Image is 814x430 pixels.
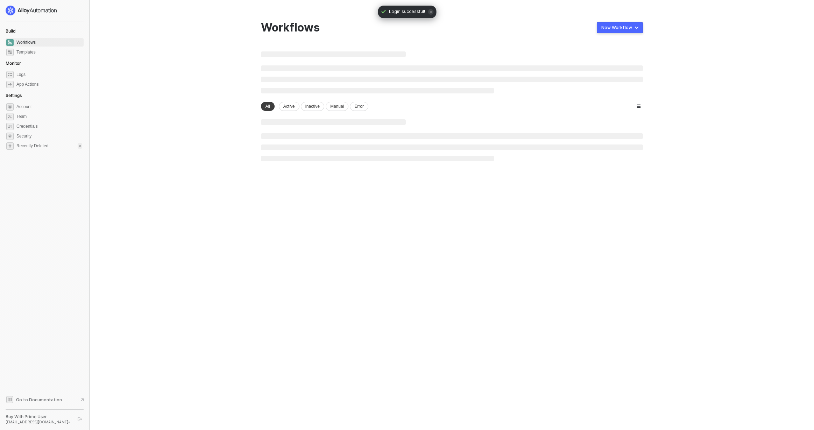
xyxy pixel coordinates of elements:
[279,102,299,111] div: Active
[350,102,368,111] div: Error
[16,38,82,47] span: Workflows
[6,28,15,34] span: Build
[78,417,82,421] span: logout
[326,102,348,111] div: Manual
[16,132,82,140] span: Security
[6,39,14,46] span: dashboard
[6,396,13,403] span: documentation
[16,143,48,149] span: Recently Deleted
[6,6,57,15] img: logo
[16,70,82,79] span: Logs
[6,395,84,404] a: Knowledge Base
[78,143,82,149] div: 0
[261,102,275,111] div: All
[6,142,14,150] span: settings
[301,102,324,111] div: Inactive
[601,25,632,30] div: New Workflow
[6,6,84,15] a: logo
[381,9,386,14] span: icon-check
[16,397,62,403] span: Go to Documentation
[6,93,22,98] span: Settings
[6,103,14,111] span: settings
[16,103,82,111] span: Account
[6,420,71,424] div: [EMAIL_ADDRESS][DOMAIN_NAME] •
[6,71,14,78] span: icon-logs
[428,9,433,15] span: icon-close
[6,49,14,56] span: marketplace
[16,48,82,56] span: Templates
[16,122,82,131] span: Credentials
[6,113,14,120] span: team
[79,396,86,403] span: document-arrow
[6,61,21,66] span: Monitor
[6,133,14,140] span: security
[6,123,14,130] span: credentials
[16,112,82,121] span: Team
[597,22,643,33] button: New Workflow
[6,81,14,88] span: icon-app-actions
[16,82,38,87] div: App Actions
[389,8,425,15] span: Login successful!
[6,414,71,420] div: Buy With Prime User
[261,21,320,34] div: Workflows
